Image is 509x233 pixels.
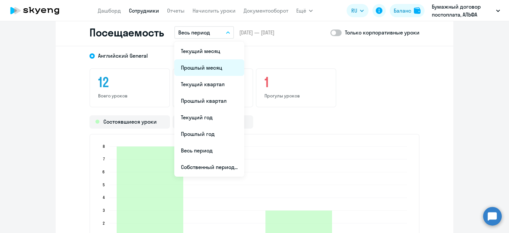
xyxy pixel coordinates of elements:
div: Баланс [394,7,411,15]
a: Отчеты [167,7,185,14]
p: Весь период [178,29,210,36]
text: 2 [103,221,105,226]
text: 4 [103,195,105,200]
p: Бумажный договор постоплата, АЛЬФА ПАРТНЕР, ООО [432,3,493,19]
a: Документооборот [244,7,288,14]
a: Сотрудники [129,7,159,14]
button: Бумажный договор постоплата, АЛЬФА ПАРТНЕР, ООО [428,3,503,19]
span: Ещё [296,7,306,15]
a: Дашборд [98,7,121,14]
text: 8 [103,144,105,149]
a: Начислить уроки [193,7,236,14]
text: 3 [103,208,105,213]
img: balance [414,7,421,14]
text: 6 [102,169,105,174]
span: RU [351,7,357,15]
p: Всего уроков [98,93,161,99]
h3: 1 [264,74,328,90]
button: Балансbalance [390,4,424,17]
p: Прогулы уроков [264,93,328,99]
button: Весь период [174,26,234,39]
button: Ещё [296,4,313,17]
button: RU [347,4,368,17]
text: 5 [103,182,105,187]
div: Прогулы [173,115,253,129]
h2: Посещаемость [89,26,164,39]
div: Состоявшиеся уроки [89,115,170,129]
h3: 12 [98,74,161,90]
span: Английский General [98,52,148,59]
ul: Ещё [174,41,244,177]
p: Только корпоративные уроки [345,29,420,36]
span: [DATE] — [DATE] [239,29,274,36]
text: 7 [103,156,105,161]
